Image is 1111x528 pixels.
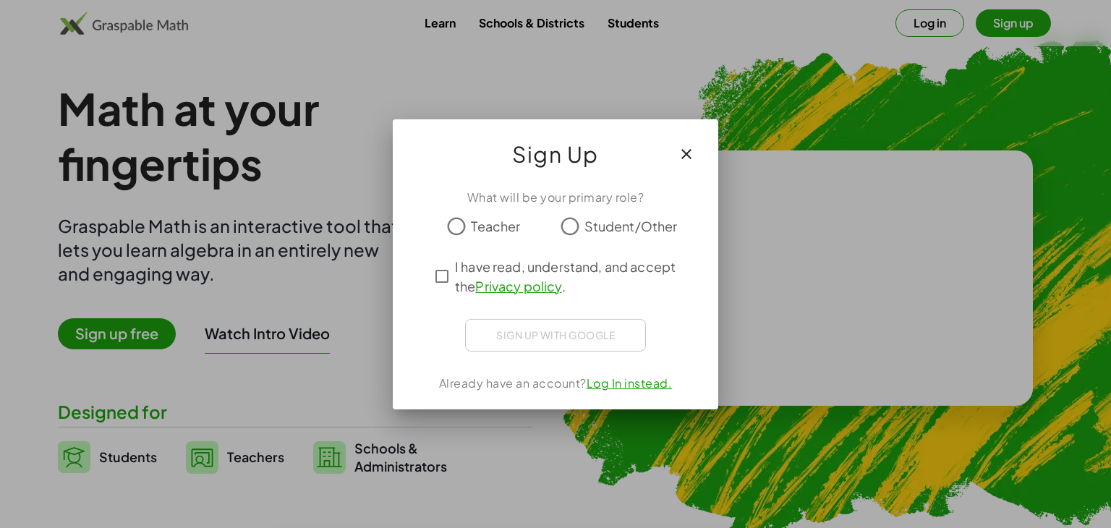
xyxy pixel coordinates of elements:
a: Log In instead. [587,375,673,391]
span: Sign Up [512,137,599,171]
span: Student/Other [584,216,678,236]
span: Teacher [471,216,520,236]
div: Already have an account? [410,375,701,392]
span: I have read, understand, and accept the . [455,257,682,296]
a: Privacy policy [475,278,561,294]
div: What will be your primary role? [410,189,701,206]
